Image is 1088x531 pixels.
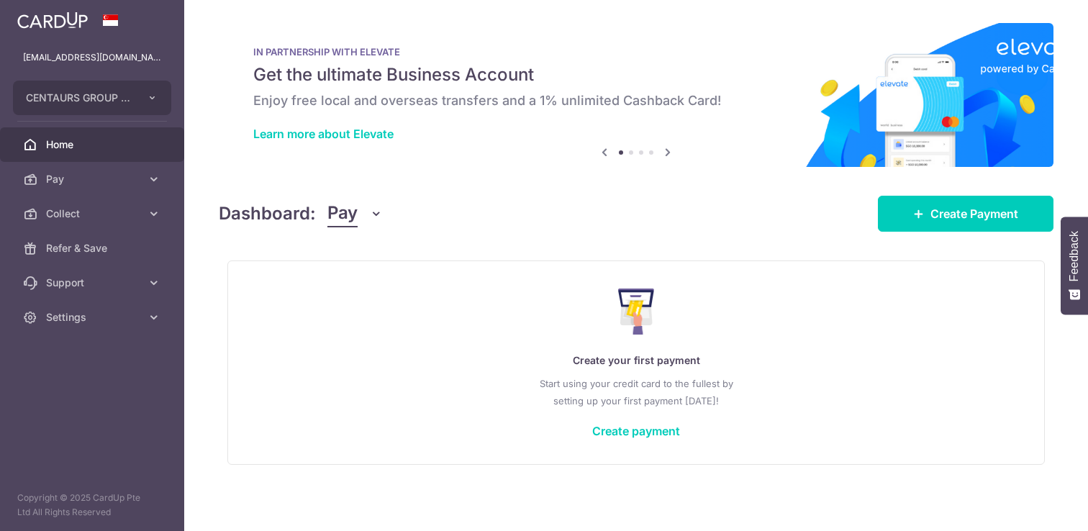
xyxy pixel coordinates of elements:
span: Settings [46,310,141,324]
a: Learn more about Elevate [253,127,394,141]
span: Pay [327,200,358,227]
p: Create your first payment [257,352,1015,369]
a: Create payment [592,424,680,438]
p: IN PARTNERSHIP WITH ELEVATE [253,46,1019,58]
a: Create Payment [878,196,1053,232]
span: Refer & Save [46,241,141,255]
h6: Enjoy free local and overseas transfers and a 1% unlimited Cashback Card! [253,92,1019,109]
img: Renovation banner [219,23,1053,167]
span: Create Payment [930,205,1018,222]
img: Make Payment [618,289,655,335]
span: CENTAURS GROUP PRIVATE LIMITED [26,91,132,105]
button: Feedback - Show survey [1061,217,1088,314]
p: Start using your credit card to the fullest by setting up your first payment [DATE]! [257,375,1015,409]
span: Home [46,137,141,152]
span: Support [46,276,141,290]
h4: Dashboard: [219,201,316,227]
h5: Get the ultimate Business Account [253,63,1019,86]
button: CENTAURS GROUP PRIVATE LIMITED [13,81,171,115]
button: Pay [327,200,383,227]
p: [EMAIL_ADDRESS][DOMAIN_NAME] [23,50,161,65]
span: Collect [46,206,141,221]
span: Pay [46,172,141,186]
span: Feedback [1068,231,1081,281]
img: CardUp [17,12,88,29]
